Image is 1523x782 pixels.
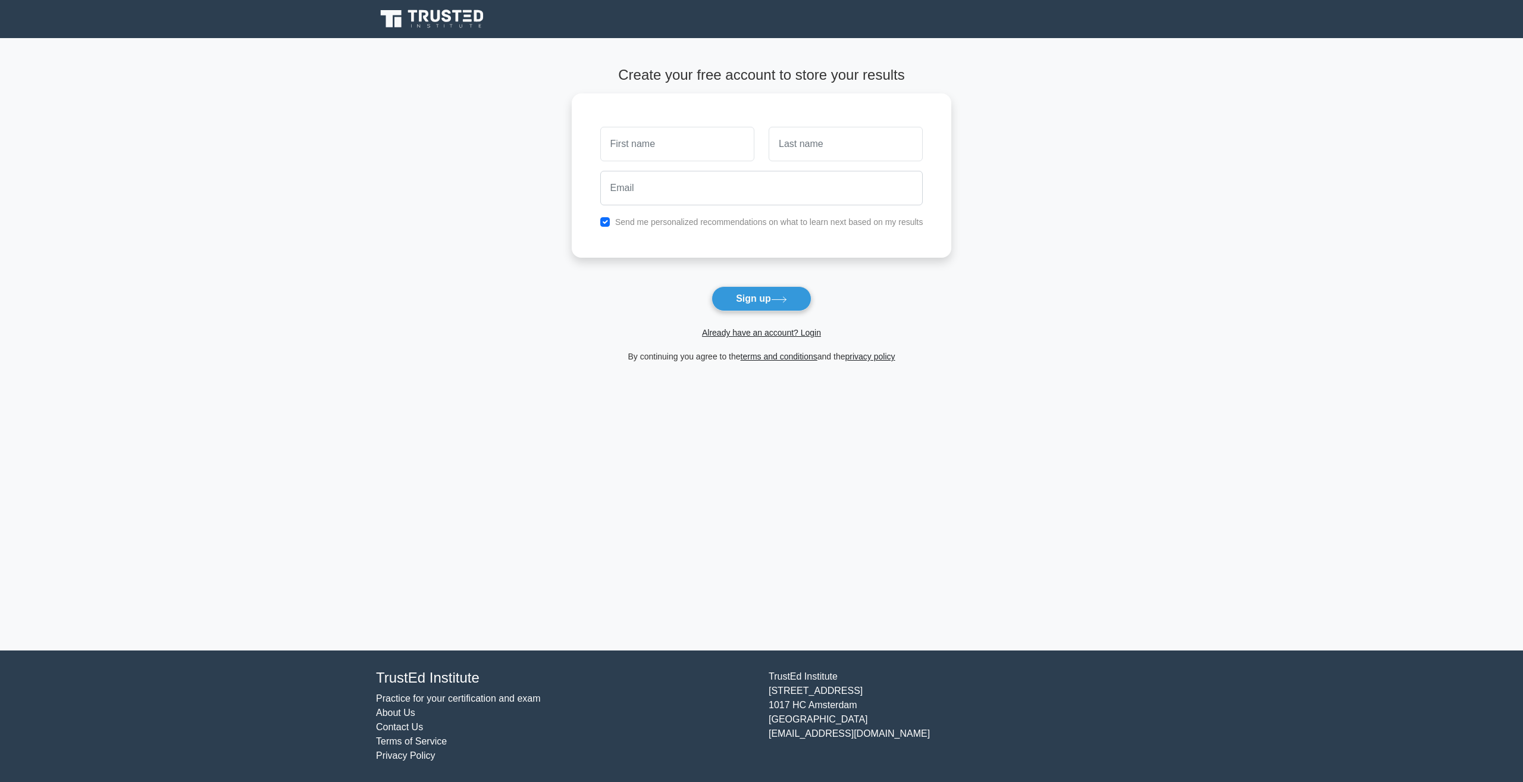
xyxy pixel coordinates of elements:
input: Last name [769,127,923,161]
h4: Create your free account to store your results [572,67,952,84]
a: Already have an account? Login [702,328,821,337]
input: First name [600,127,754,161]
a: privacy policy [845,352,895,361]
a: About Us [376,708,415,718]
label: Send me personalized recommendations on what to learn next based on my results [615,217,923,227]
a: Privacy Policy [376,750,435,761]
button: Sign up [712,286,811,311]
a: Terms of Service [376,736,447,746]
a: terms and conditions [741,352,817,361]
a: Contact Us [376,722,423,732]
h4: TrustEd Institute [376,670,754,687]
div: TrustEd Institute [STREET_ADDRESS] 1017 HC Amsterdam [GEOGRAPHIC_DATA] [EMAIL_ADDRESS][DOMAIN_NAME] [761,670,1154,763]
a: Practice for your certification and exam [376,693,541,703]
div: By continuing you agree to the and the [565,349,959,364]
input: Email [600,171,923,205]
